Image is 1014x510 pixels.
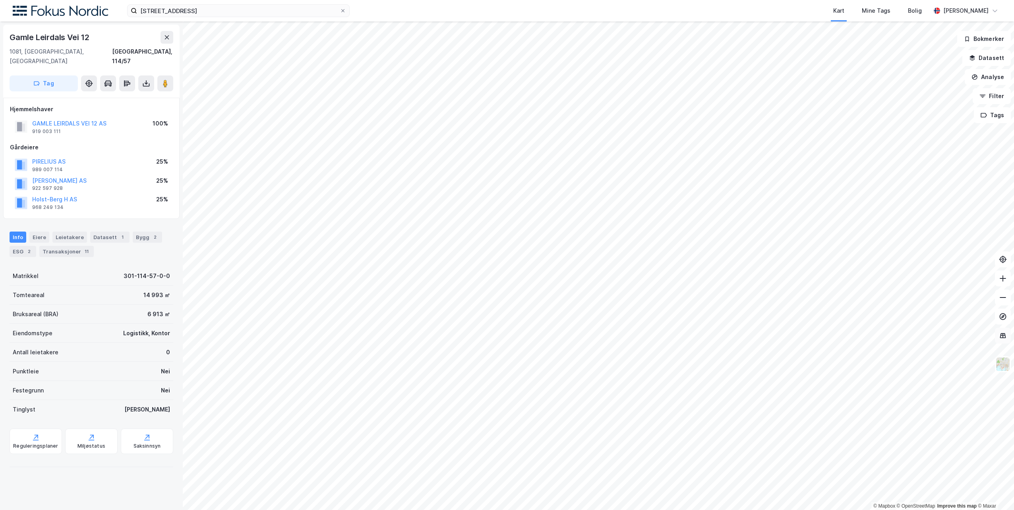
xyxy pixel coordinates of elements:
[957,31,1011,47] button: Bokmerker
[908,6,922,15] div: Bolig
[897,503,935,509] a: OpenStreetMap
[134,443,161,449] div: Saksinnsyn
[13,405,35,414] div: Tinglyst
[124,405,170,414] div: [PERSON_NAME]
[13,328,52,338] div: Eiendomstype
[13,290,45,300] div: Tomteareal
[965,69,1011,85] button: Analyse
[10,47,112,66] div: 1081, [GEOGRAPHIC_DATA], [GEOGRAPHIC_DATA]
[32,185,63,191] div: 922 597 928
[52,232,87,243] div: Leietakere
[995,357,1010,372] img: Z
[10,246,36,257] div: ESG
[156,157,168,166] div: 25%
[13,367,39,376] div: Punktleie
[10,75,78,91] button: Tag
[133,232,162,243] div: Bygg
[151,233,159,241] div: 2
[10,143,173,152] div: Gårdeiere
[32,204,64,211] div: 968 249 134
[83,247,91,255] div: 11
[862,6,890,15] div: Mine Tags
[77,443,105,449] div: Miljøstatus
[29,232,49,243] div: Eiere
[962,50,1011,66] button: Datasett
[137,5,340,17] input: Søk på adresse, matrikkel, gårdeiere, leietakere eller personer
[13,386,44,395] div: Festegrunn
[161,367,170,376] div: Nei
[13,443,58,449] div: Reguleringsplaner
[943,6,989,15] div: [PERSON_NAME]
[13,348,58,357] div: Antall leietakere
[118,233,126,241] div: 1
[156,195,168,204] div: 25%
[32,166,63,173] div: 989 007 114
[973,88,1011,104] button: Filter
[10,31,91,44] div: Gamle Leirdals Vei 12
[25,247,33,255] div: 2
[10,232,26,243] div: Info
[147,309,170,319] div: 6 913 ㎡
[13,6,108,16] img: fokus-nordic-logo.8a93422641609758e4ac.png
[143,290,170,300] div: 14 993 ㎡
[974,472,1014,510] iframe: Chat Widget
[90,232,130,243] div: Datasett
[10,104,173,114] div: Hjemmelshaver
[13,271,39,281] div: Matrikkel
[873,503,895,509] a: Mapbox
[974,107,1011,123] button: Tags
[112,47,173,66] div: [GEOGRAPHIC_DATA], 114/57
[13,309,58,319] div: Bruksareal (BRA)
[937,503,977,509] a: Improve this map
[833,6,844,15] div: Kart
[156,176,168,185] div: 25%
[39,246,94,257] div: Transaksjoner
[123,328,170,338] div: Logistikk, Kontor
[974,472,1014,510] div: Kontrollprogram for chat
[32,128,61,135] div: 919 003 111
[124,271,170,281] div: 301-114-57-0-0
[161,386,170,395] div: Nei
[166,348,170,357] div: 0
[153,119,168,128] div: 100%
